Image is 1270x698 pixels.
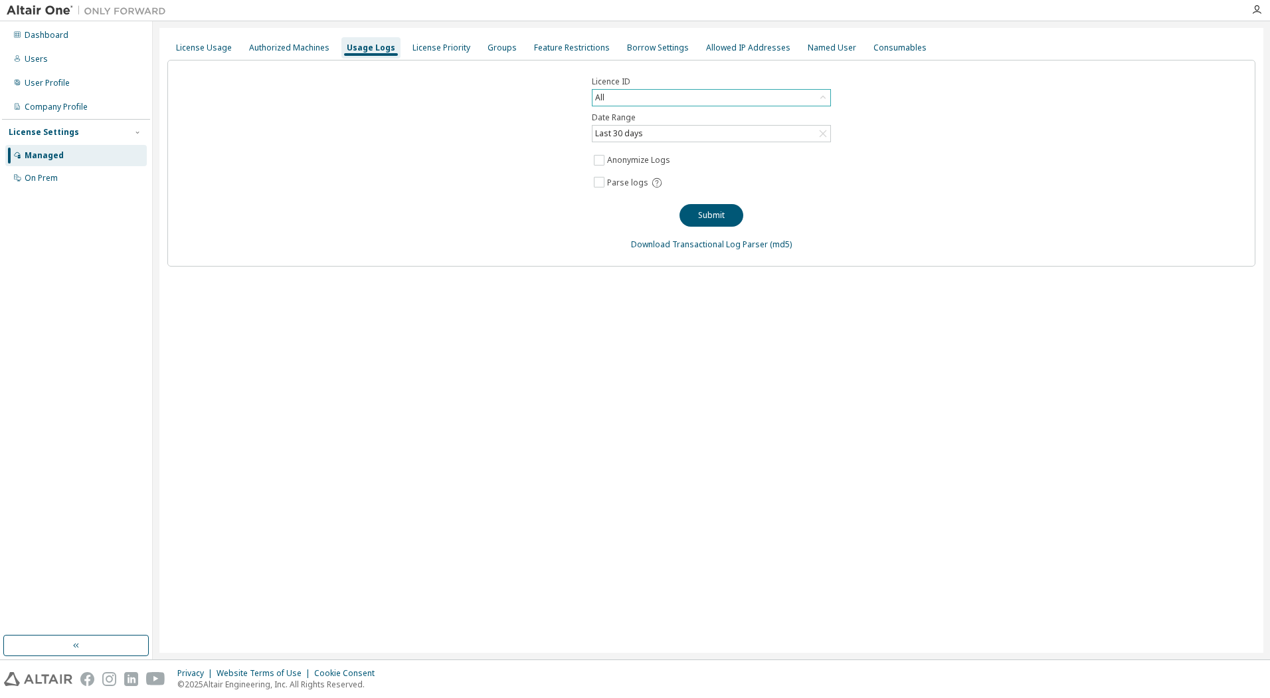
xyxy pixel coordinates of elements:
[146,672,165,686] img: youtube.svg
[873,43,927,53] div: Consumables
[706,43,790,53] div: Allowed IP Addresses
[177,668,217,679] div: Privacy
[592,126,830,142] div: Last 30 days
[25,150,64,161] div: Managed
[627,43,689,53] div: Borrow Settings
[249,43,329,53] div: Authorized Machines
[25,102,88,112] div: Company Profile
[680,204,743,227] button: Submit
[808,43,856,53] div: Named User
[102,672,116,686] img: instagram.svg
[217,668,314,679] div: Website Terms of Use
[592,90,830,106] div: All
[593,90,606,105] div: All
[25,78,70,88] div: User Profile
[25,173,58,183] div: On Prem
[593,126,645,141] div: Last 30 days
[314,668,383,679] div: Cookie Consent
[592,76,831,87] label: Licence ID
[7,4,173,17] img: Altair One
[80,672,94,686] img: facebook.svg
[488,43,517,53] div: Groups
[592,112,831,123] label: Date Range
[631,239,768,250] a: Download Transactional Log Parser
[534,43,610,53] div: Feature Restrictions
[4,672,72,686] img: altair_logo.svg
[770,239,792,250] a: (md5)
[177,679,383,690] p: © 2025 Altair Engineering, Inc. All Rights Reserved.
[412,43,470,53] div: License Priority
[347,43,395,53] div: Usage Logs
[9,127,79,138] div: License Settings
[25,54,48,64] div: Users
[607,152,673,168] label: Anonymize Logs
[176,43,232,53] div: License Usage
[25,30,68,41] div: Dashboard
[124,672,138,686] img: linkedin.svg
[607,177,648,188] span: Parse logs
